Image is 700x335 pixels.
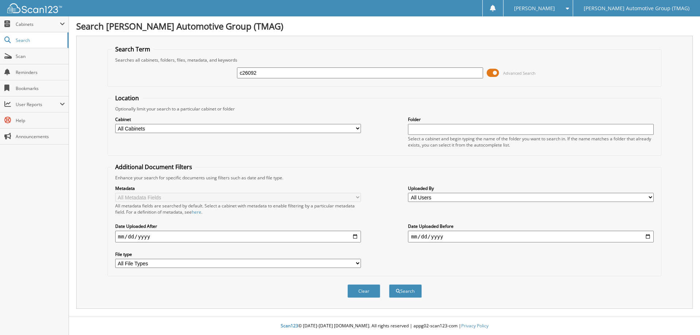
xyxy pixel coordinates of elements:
[7,3,62,13] img: scan123-logo-white.svg
[112,175,658,181] div: Enhance your search for specific documents using filters such as date and file type.
[112,45,154,53] legend: Search Term
[461,323,489,329] a: Privacy Policy
[389,284,422,298] button: Search
[69,317,700,335] div: © [DATE]-[DATE] [DOMAIN_NAME]. All rights reserved | appg02-scan123-com |
[192,209,201,215] a: here
[115,251,361,257] label: File type
[408,231,654,242] input: end
[408,185,654,191] label: Uploaded By
[16,69,65,75] span: Reminders
[112,163,196,171] legend: Additional Document Filters
[514,6,555,11] span: [PERSON_NAME]
[408,223,654,229] label: Date Uploaded Before
[503,70,536,76] span: Advanced Search
[76,20,693,32] h1: Search [PERSON_NAME] Automotive Group (TMAG)
[115,203,361,215] div: All metadata fields are searched by default. Select a cabinet with metadata to enable filtering b...
[112,106,658,112] div: Optionally limit your search to a particular cabinet or folder
[408,136,654,148] div: Select a cabinet and begin typing the name of the folder you want to search in. If the name match...
[408,116,654,122] label: Folder
[16,21,60,27] span: Cabinets
[115,231,361,242] input: start
[664,300,700,335] iframe: Chat Widget
[16,85,65,91] span: Bookmarks
[115,185,361,191] label: Metadata
[16,37,64,43] span: Search
[115,223,361,229] label: Date Uploaded After
[281,323,298,329] span: Scan123
[115,116,361,122] label: Cabinet
[112,57,658,63] div: Searches all cabinets, folders, files, metadata, and keywords
[16,133,65,140] span: Announcements
[16,101,60,108] span: User Reports
[584,6,689,11] span: [PERSON_NAME] Automotive Group (TMAG)
[112,94,143,102] legend: Location
[16,117,65,124] span: Help
[347,284,380,298] button: Clear
[16,53,65,59] span: Scan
